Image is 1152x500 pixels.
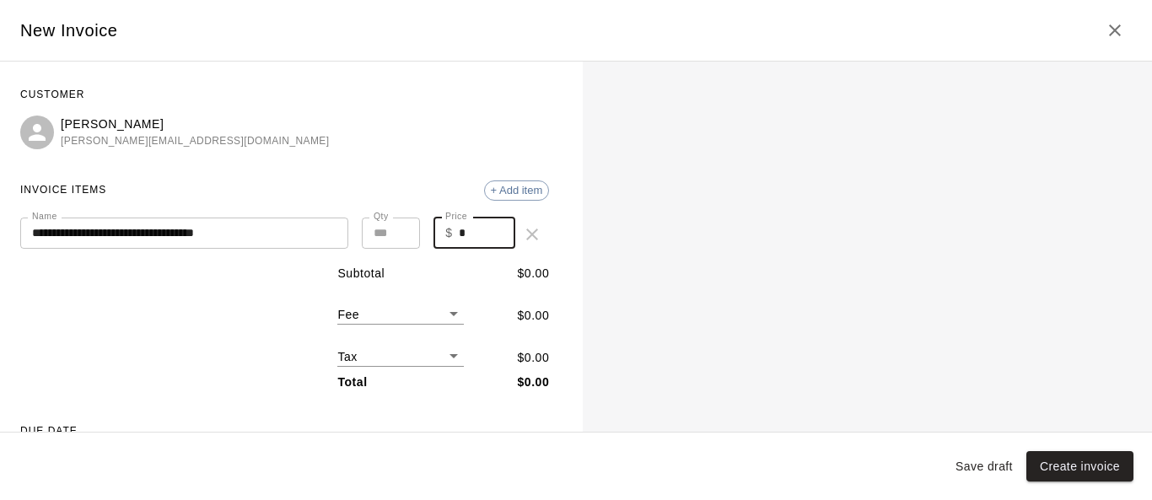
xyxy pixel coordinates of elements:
span: [PERSON_NAME][EMAIL_ADDRESS][DOMAIN_NAME] [61,133,329,150]
button: Close [1098,13,1132,47]
label: Name [32,210,57,223]
p: $ 0.00 [517,265,549,282]
div: + Add item [484,180,550,201]
span: INVOICE ITEMS [20,177,106,204]
b: Total [337,375,367,389]
p: $ [445,224,452,242]
button: Create invoice [1026,451,1133,482]
b: $ 0.00 [517,375,549,389]
p: [PERSON_NAME] [61,116,329,133]
p: Subtotal [337,265,385,282]
p: $ 0.00 [517,349,549,367]
h5: New Invoice [20,19,118,42]
label: Price [445,210,467,223]
button: Save draft [949,451,1020,482]
p: $ 0.00 [517,307,549,325]
label: Qty [374,210,389,223]
span: DUE DATE [20,418,549,445]
span: CUSTOMER [20,82,549,109]
span: + Add item [485,184,549,196]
